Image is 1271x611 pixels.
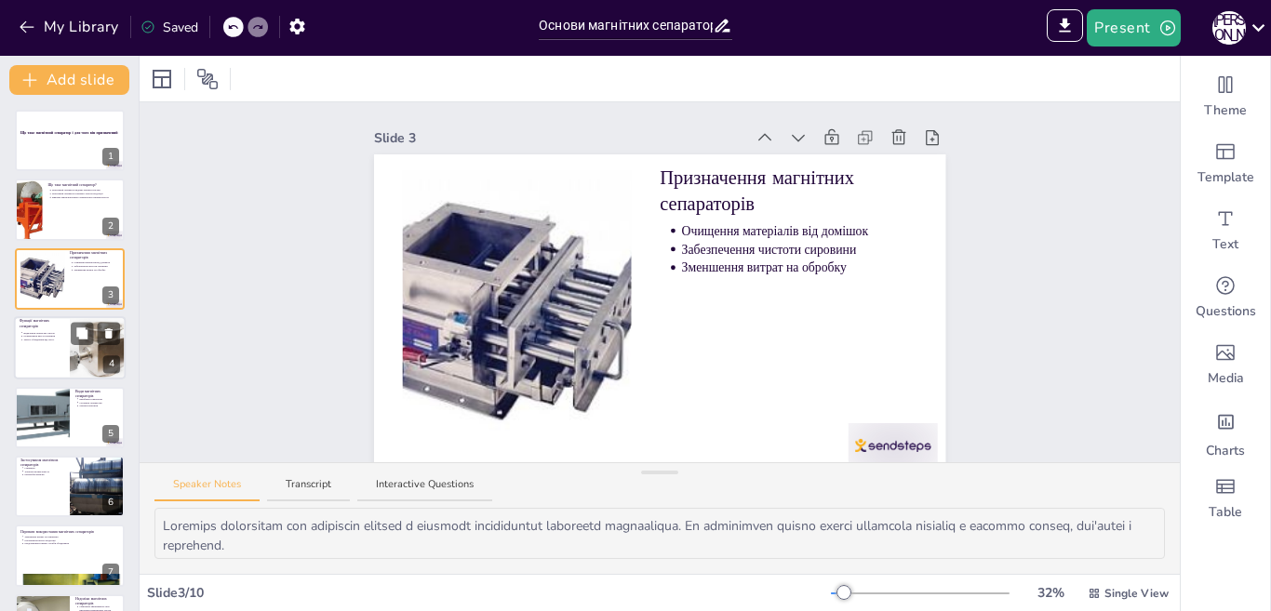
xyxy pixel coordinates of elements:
[71,323,93,345] button: Duplicate Slide
[681,222,916,240] p: Очищення матеріалів від домішок
[102,286,119,304] div: 3
[1209,503,1242,522] span: Table
[24,466,64,470] p: Гірництво
[23,335,64,339] p: Покращення якості сировини
[23,339,64,342] p: Захист обладнання від зносу
[98,323,120,345] button: Delete Slide
[79,401,119,405] p: Стрічкові сепаратори
[74,261,119,265] p: Очищення матеріалів від домішок
[24,473,64,477] p: Переробка металів
[20,529,119,535] p: Переваги використання магнітних сепараторів
[1181,264,1270,331] div: Get real-time input from your audience
[1212,9,1246,46] button: І [PERSON_NAME]
[74,265,119,269] p: Забезпечення чистоти сировини
[79,397,119,401] p: Барабанні сепаратори
[681,259,916,276] p: Зменшення витрат на обробку
[660,165,916,218] p: Призначення магнітних сепараторів
[1197,168,1254,187] span: Template
[681,241,916,259] p: Забезпечення чистоти сировини
[102,425,119,443] div: 5
[15,525,125,586] div: 7
[52,188,119,192] p: Магнітний сепаратор видаляє магнітні частки
[23,331,64,335] p: Видалення залізистих часток
[75,596,119,606] p: Недоліки магнітних сепараторів
[47,181,119,187] p: Що таке магнітний сепаратор?
[24,542,119,546] p: Продовження терміну служби обладнання
[154,477,260,502] button: Speaker Notes
[20,319,64,329] p: Функції магнітних сепараторів
[70,250,119,260] p: Призначення магнітних сепараторів
[102,148,119,166] div: 1
[357,477,492,502] button: Interactive Questions
[15,387,125,448] div: 5
[1028,583,1073,603] div: 32 %
[20,130,118,135] strong: Що таке магнітний сепаратор і для чого він призначений
[14,316,126,379] div: 4
[74,268,119,272] p: Зменшення витрат на обробку
[79,404,119,407] p: Магнітні решітки
[52,195,119,199] p: Використання магнітних сепараторів в промисловості
[140,18,198,37] div: Saved
[1104,585,1169,602] span: Single View
[1181,197,1270,264] div: Add text boxes
[24,538,119,542] p: Покращення якості продукції
[1204,101,1247,120] span: Theme
[1087,9,1180,46] button: Present
[1181,63,1270,130] div: Change the overall theme
[102,218,119,235] div: 2
[79,604,119,611] p: Обмежена ефективність при видаленні немагнітних часток
[267,477,350,502] button: Transcript
[102,494,119,511] div: 6
[102,564,119,581] div: 7
[1181,398,1270,465] div: Add charts and graphs
[1208,369,1244,388] span: Media
[196,68,219,90] span: Position
[15,179,125,240] div: 2
[1181,465,1270,532] div: Add a table
[154,508,1165,559] textarea: Loremips dolorsitam con adipiscin elitsed d eiusmodt incididuntut laboreetd magnaaliqua. En admin...
[15,248,125,310] div: 3
[52,192,119,195] p: Магнітний сепаратор покращує якість продукції
[20,458,64,468] p: Застосування магнітних сепараторів
[1181,130,1270,197] div: Add ready made slides
[1047,9,1083,46] span: Export to PowerPoint
[103,356,120,374] div: 4
[1196,302,1256,321] span: Questions
[75,389,119,399] p: Види магнітних сепараторів
[15,110,125,171] div: 1
[9,65,129,95] button: Add slide
[24,470,64,473] p: Харчова промисловість
[147,583,831,603] div: Slide 3 / 10
[147,64,177,94] div: Layout
[539,12,713,39] input: Insert title
[15,456,125,517] div: 6
[14,12,127,42] button: My Library
[1206,442,1245,460] span: Charts
[1181,331,1270,398] div: Add images, graphics, shapes or video
[24,536,119,539] p: Зменшення витрат на очищення
[1212,11,1246,45] div: І [PERSON_NAME]
[1212,235,1238,254] span: Text
[374,128,744,148] div: Slide 3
